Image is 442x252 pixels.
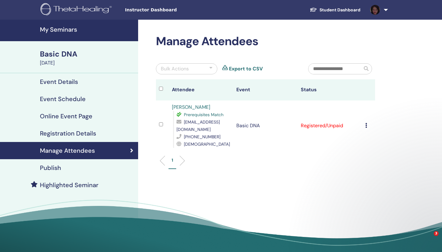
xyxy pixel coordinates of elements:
[156,34,375,49] h2: Manage Attendees
[176,119,220,132] span: [EMAIL_ADDRESS][DOMAIN_NAME]
[233,79,298,100] th: Event
[40,112,92,120] h4: Online Event Page
[370,5,380,15] img: default.jpg
[172,104,210,110] a: [PERSON_NAME]
[421,231,436,246] iframe: Intercom live chat
[229,65,263,73] a: Export to CSV
[233,100,298,151] td: Basic DNA
[40,164,61,171] h4: Publish
[40,49,134,59] div: Basic DNA
[40,95,86,103] h4: Event Schedule
[434,231,439,236] span: 3
[184,112,223,117] span: Prerequisites Match
[184,141,230,147] span: [DEMOGRAPHIC_DATA]
[298,79,362,100] th: Status
[40,78,78,85] h4: Event Details
[310,7,317,12] img: graduation-cap-white.svg
[125,7,217,13] span: Instructor Dashboard
[161,65,189,73] div: Bulk Actions
[36,49,138,67] a: Basic DNA[DATE]
[40,59,134,67] div: [DATE]
[40,181,99,189] h4: Highlighted Seminar
[40,26,134,33] h4: My Seminars
[40,147,95,154] h4: Manage Attendees
[41,3,114,17] img: logo.png
[305,4,365,16] a: Student Dashboard
[40,130,96,137] h4: Registration Details
[184,134,220,140] span: [PHONE_NUMBER]
[169,79,233,100] th: Attendee
[172,157,173,163] p: 1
